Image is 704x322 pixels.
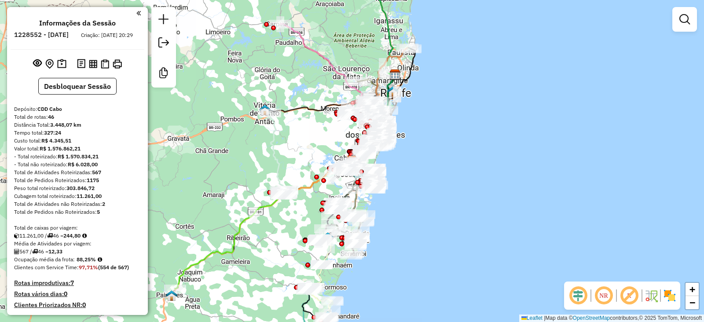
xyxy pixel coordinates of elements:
[686,296,699,309] a: Zoom out
[48,113,54,120] strong: 46
[14,113,141,121] div: Total de rotas:
[14,31,69,39] h6: 1228552 - [DATE]
[389,69,401,80] img: CDD Olinda
[155,64,172,84] a: Criar modelo
[37,106,62,112] strong: CDD Cabo
[689,284,695,295] span: +
[136,8,141,18] a: Clique aqui para minimizar o painel
[44,129,61,136] strong: 327:24
[77,31,136,39] div: Criação: [DATE] 20:29
[644,289,658,303] img: Fluxo de ruas
[686,283,699,296] a: Zoom in
[14,301,141,309] h4: Clientes Priorizados NR:
[14,224,141,232] div: Total de caixas por viagem:
[166,290,177,301] img: PA - Palmares
[58,153,99,160] strong: R$ 1.570.834,21
[44,57,55,71] button: Centralizar mapa no depósito ou ponto de apoio
[87,58,99,70] button: Visualizar relatório de Roteirização
[322,311,334,322] img: Tamandaré
[689,297,695,308] span: −
[14,105,141,113] div: Depósito:
[98,264,129,271] strong: (554 de 567)
[82,233,87,238] i: Meta Caixas/viagem: 191,69 Diferença: 53,11
[66,185,95,191] strong: 303.846,72
[14,264,79,271] span: Clientes com Service Time:
[155,34,172,54] a: Exportar sessão
[663,289,677,303] img: Exibir/Ocultar setores
[346,154,358,166] img: 309 UDC Light CDD Cabo
[259,104,271,116] img: PA - Vitória
[14,200,141,208] div: Total de Atividades não Roteirizadas:
[97,209,100,215] strong: 5
[519,315,704,322] div: Map data © contributors,© 2025 TomTom, Microsoft
[311,260,333,269] div: Atividade não roteirizada - COMERCIAL SIRINHAEM
[41,137,71,144] strong: R$ 4.345,51
[593,285,614,306] span: Ocultar NR
[55,57,68,71] button: Painel de Sugestão
[521,315,543,321] a: Leaflet
[70,279,74,287] strong: 7
[14,290,141,298] h4: Rotas vários dias:
[14,129,141,137] div: Tempo total:
[87,177,99,183] strong: 1175
[14,137,141,145] div: Custo total:
[99,58,111,70] button: Visualizar Romaneio
[14,145,141,153] div: Valor total:
[63,232,81,239] strong: 244,80
[82,301,86,309] strong: 0
[50,121,81,128] strong: 3.448,07 km
[39,19,116,27] h4: Informações da Sessão
[48,248,62,255] strong: 12,33
[322,232,334,243] img: PA - Camela
[79,264,98,271] strong: 97,71%
[64,290,67,298] strong: 0
[346,155,358,167] img: CDD Cabo
[155,11,172,30] a: Nova sessão e pesquisa
[14,184,141,192] div: Peso total roteirizado:
[14,233,19,238] i: Cubagem total roteirizado
[573,315,610,321] a: OpenStreetMap
[14,121,141,129] div: Distância Total:
[14,240,141,248] div: Média de Atividades por viagem:
[14,192,141,200] div: Cubagem total roteirizado:
[14,279,141,287] h4: Rotas improdutivas:
[14,161,141,168] div: - Total não roteirizado:
[14,153,141,161] div: - Total roteirizado:
[619,285,640,306] span: Exibir rótulo
[75,57,87,71] button: Logs desbloquear sessão
[77,256,96,263] strong: 88,25%
[68,161,98,168] strong: R$ 6.028,00
[14,208,141,216] div: Total de Pedidos não Roteirizados:
[111,58,124,70] button: Imprimir Rotas
[98,257,102,262] em: Média calculada utilizando a maior ocupação (%Peso ou %Cubagem) de cada rota da sessão. Rotas cro...
[544,315,545,321] span: |
[92,169,101,176] strong: 567
[14,168,141,176] div: Total de Atividades Roteirizadas:
[14,248,141,256] div: 567 / 46 =
[40,145,81,152] strong: R$ 1.576.862,21
[47,233,53,238] i: Total de rotas
[14,249,19,254] i: Total de Atividades
[14,176,141,184] div: Total de Pedidos Roteirizados:
[102,201,105,207] strong: 2
[14,256,75,263] span: Ocupação média da frota:
[77,193,102,199] strong: 11.261,00
[387,86,399,97] img: Recife
[568,285,589,306] span: Ocultar deslocamento
[14,232,141,240] div: 11.261,00 / 46 =
[32,249,38,254] i: Total de rotas
[31,57,44,71] button: Exibir sessão original
[38,78,117,95] button: Desbloquear Sessão
[676,11,693,28] a: Exibir filtros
